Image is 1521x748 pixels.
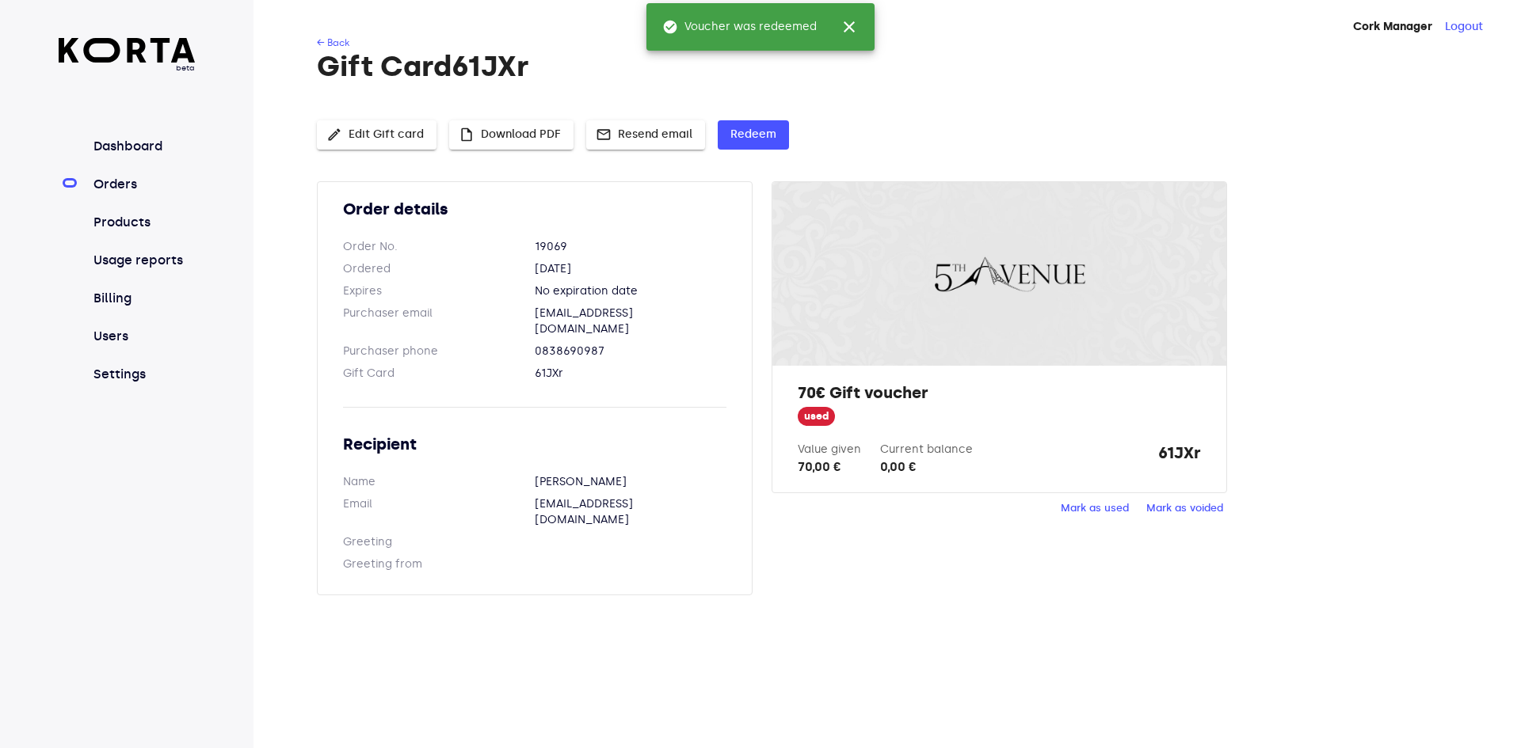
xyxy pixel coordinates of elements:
[59,38,196,74] a: beta
[317,51,1454,82] h1: Gift Card 61JXr
[535,283,726,299] dd: No expiration date
[90,251,196,270] a: Usage reports
[343,239,535,255] dt: Order No.
[343,433,726,455] h2: Recipient
[90,327,196,346] a: Users
[535,239,726,255] dd: 19069
[535,366,726,382] dd: 61JXr
[326,127,342,142] span: edit
[1057,496,1133,521] button: Mark as used
[449,120,574,150] button: Download PDF
[1445,19,1483,35] button: Logout
[90,175,196,194] a: Orders
[1061,499,1129,518] span: Mark as used
[317,120,436,150] button: Edit Gift card
[343,344,535,359] dt: Purchaser phone
[1142,496,1227,521] button: Mark as voided
[798,458,861,477] div: 70,00 €
[343,556,535,572] dt: Greeting from
[343,496,535,528] dt: Email
[462,125,561,145] span: Download PDF
[343,534,535,550] dt: Greeting
[798,409,835,424] span: used
[535,474,726,490] dd: [PERSON_NAME]
[317,126,436,139] a: Edit Gift card
[596,127,612,142] span: mail
[343,261,535,277] dt: Ordered
[798,382,1200,404] h2: 70€ Gift voucher
[1353,20,1432,33] strong: Cork Manager
[599,125,692,145] span: Resend email
[330,125,424,145] span: Edit Gift card
[343,474,535,490] dt: Name
[535,344,726,359] dd: 0838690987
[59,63,196,74] span: beta
[90,365,196,384] a: Settings
[718,120,789,150] button: Redeem
[880,442,973,456] label: Current balance
[343,198,726,220] h2: Order details
[535,496,726,528] dd: [EMAIL_ADDRESS][DOMAIN_NAME]
[343,283,535,299] dt: Expires
[90,137,196,156] a: Dashboard
[840,17,859,36] span: close
[59,38,196,63] img: Korta
[880,458,973,477] div: 0,00 €
[535,261,726,277] dd: [DATE]
[730,125,776,145] span: Redeem
[459,127,475,142] span: insert_drive_file
[830,8,868,46] button: close
[535,306,726,337] dd: [EMAIL_ADDRESS][DOMAIN_NAME]
[317,37,349,48] a: ← Back
[343,306,535,337] dt: Purchaser email
[90,213,196,232] a: Products
[586,120,705,150] button: Resend email
[798,442,861,456] label: Value given
[1158,442,1201,477] strong: 61JXr
[1146,499,1223,518] span: Mark as voided
[343,366,535,382] dt: Gift Card
[662,19,817,35] span: Voucher was redeemed
[90,289,196,308] a: Billing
